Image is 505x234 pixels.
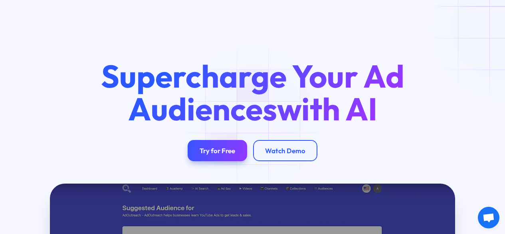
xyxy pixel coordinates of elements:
a: Try for Free [188,140,247,161]
div: Open chat [478,207,499,228]
div: Watch Demo [265,146,305,155]
div: Try for Free [200,146,235,155]
h1: Supercharge Your Ad Audiences [87,60,417,125]
span: with AI [277,89,377,129]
